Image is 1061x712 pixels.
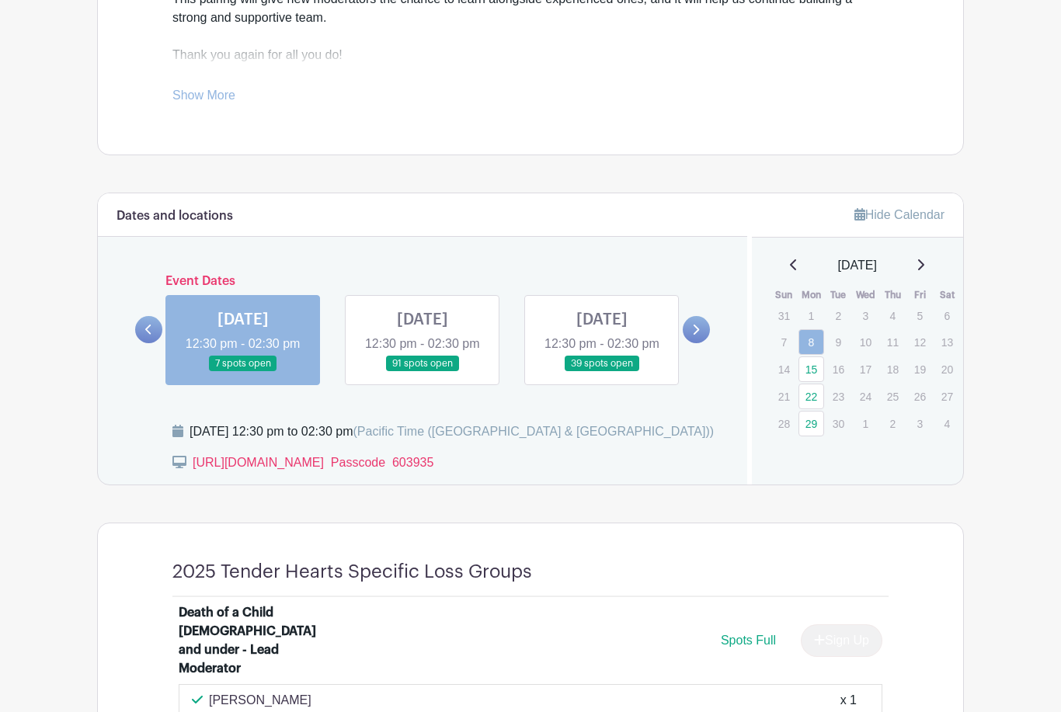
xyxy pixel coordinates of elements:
p: 13 [934,330,960,354]
h4: 2025 Tender Hearts Specific Loss Groups [172,561,532,583]
th: Tue [825,287,852,303]
p: 2 [880,412,906,436]
p: 24 [853,384,878,408]
span: [DATE] [838,256,877,275]
p: 3 [907,412,933,436]
h6: Dates and locations [117,209,233,224]
p: 26 [907,384,933,408]
a: 29 [798,411,824,436]
h6: Event Dates [162,274,683,289]
p: 14 [771,357,797,381]
p: 2 [826,304,851,328]
p: 25 [880,384,906,408]
p: 27 [934,384,960,408]
div: x 1 [840,691,857,710]
p: 6 [934,304,960,328]
span: (Pacific Time ([GEOGRAPHIC_DATA] & [GEOGRAPHIC_DATA])) [353,425,714,438]
p: 12 [907,330,933,354]
a: 22 [798,384,824,409]
th: Sun [771,287,798,303]
a: [URL][DOMAIN_NAME] Passcode 603935 [193,456,433,469]
p: 16 [826,357,851,381]
p: 23 [826,384,851,408]
p: 20 [934,357,960,381]
a: 8 [798,329,824,355]
p: 4 [880,304,906,328]
p: 10 [853,330,878,354]
p: 18 [880,357,906,381]
a: Show More [172,89,235,108]
a: 15 [798,356,824,382]
a: Hide Calendar [854,208,944,221]
p: 11 [880,330,906,354]
p: 31 [771,304,797,328]
p: 1 [853,412,878,436]
th: Thu [879,287,906,303]
div: [DATE] 12:30 pm to 02:30 pm [190,422,714,441]
p: 17 [853,357,878,381]
p: 19 [907,357,933,381]
p: 7 [771,330,797,354]
p: 5 [907,304,933,328]
th: Mon [798,287,825,303]
p: [PERSON_NAME] [209,691,311,710]
p: 30 [826,412,851,436]
p: 1 [798,304,824,328]
th: Sat [934,287,961,303]
div: Death of a Child [DEMOGRAPHIC_DATA] and under - Lead Moderator [179,603,336,678]
p: 9 [826,330,851,354]
p: 3 [853,304,878,328]
th: Fri [906,287,934,303]
span: Spots Full [721,634,776,647]
th: Wed [852,287,879,303]
p: 21 [771,384,797,408]
p: 4 [934,412,960,436]
p: 28 [771,412,797,436]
